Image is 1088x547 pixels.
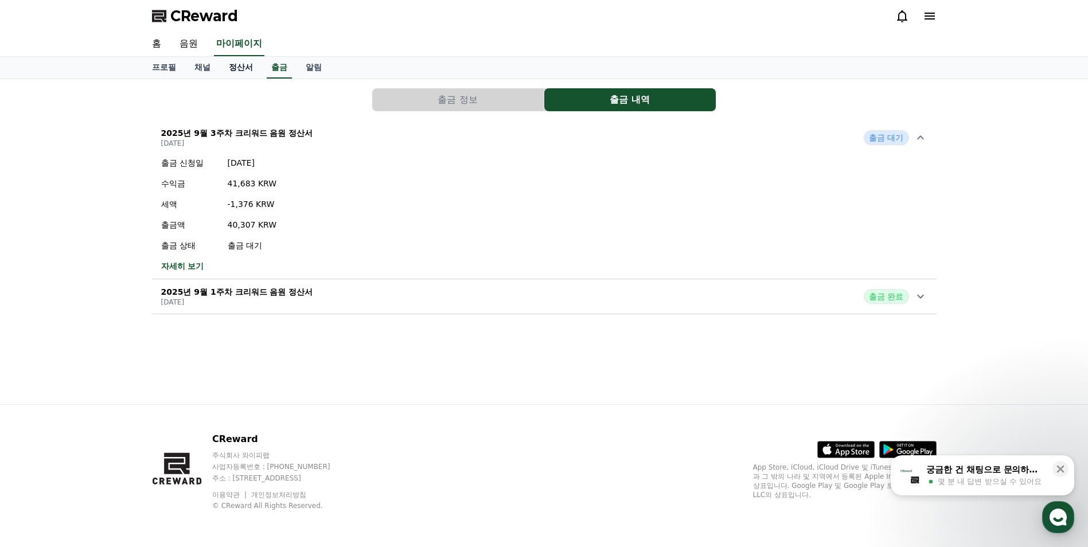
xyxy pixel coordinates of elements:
span: CReward [170,7,238,25]
span: 홈 [36,381,43,390]
p: 41,683 KRW [228,178,277,189]
p: 수익금 [161,178,219,189]
span: 설정 [177,381,191,390]
p: 출금 상태 [161,240,219,251]
span: 출금 완료 [864,289,908,304]
button: 출금 정보 [372,88,544,111]
a: CReward [152,7,238,25]
p: App Store, iCloud, iCloud Drive 및 iTunes Store는 미국과 그 밖의 나라 및 지역에서 등록된 Apple Inc.의 서비스 상표입니다. Goo... [753,463,937,499]
a: 프로필 [143,57,185,79]
span: 출금 대기 [864,130,908,145]
p: 사업자등록번호 : [PHONE_NUMBER] [212,462,352,471]
p: 2025년 9월 1주차 크리워드 음원 정산서 [161,286,313,298]
a: 채널 [185,57,220,79]
a: 마이페이지 [214,32,264,56]
p: 출금액 [161,219,219,230]
p: 주소 : [STREET_ADDRESS] [212,474,352,483]
a: 대화 [76,364,148,392]
p: 40,307 KRW [228,219,277,230]
a: 홈 [3,364,76,392]
a: 홈 [143,32,170,56]
a: 정산서 [220,57,262,79]
p: © CReward All Rights Reserved. [212,501,352,510]
button: 출금 내역 [544,88,716,111]
a: 출금 [267,57,292,79]
a: 설정 [148,364,220,392]
p: 출금 신청일 [161,157,219,169]
a: 개인정보처리방침 [251,491,306,499]
a: 자세히 보기 [161,260,277,272]
button: 2025년 9월 1주차 크리워드 음원 정산서 [DATE] 출금 완료 [152,279,937,314]
p: [DATE] [161,298,313,307]
p: [DATE] [228,157,277,169]
p: 출금 대기 [228,240,277,251]
p: 주식회사 와이피랩 [212,451,352,460]
p: 2025년 9월 3주차 크리워드 음원 정산서 [161,127,313,139]
a: 음원 [170,32,207,56]
p: 세액 [161,198,219,210]
p: CReward [212,432,352,446]
button: 2025년 9월 3주차 크리워드 음원 정산서 [DATE] 출금 대기 출금 신청일 [DATE] 수익금 41,683 KRW 세액 -1,376 KRW 출금액 40,307 KRW 출... [152,120,937,279]
p: [DATE] [161,139,313,148]
span: 대화 [105,381,119,390]
p: -1,376 KRW [228,198,277,210]
a: 알림 [297,57,331,79]
a: 이용약관 [212,491,248,499]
